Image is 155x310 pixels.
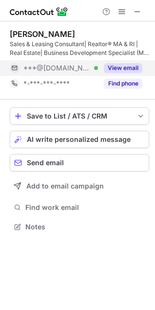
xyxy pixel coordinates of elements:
[104,63,142,73] button: Reveal Button
[10,6,68,17] img: ContactOut v5.3.10
[10,40,149,57] div: Sales & Leasing Consultant| Realtor® MA & RI | Real Estate| Business Development Specialist (MA N...
[10,29,75,39] div: [PERSON_NAME]
[104,79,142,88] button: Reveal Button
[25,203,145,212] span: Find work email
[10,220,149,234] button: Notes
[23,64,91,72] span: ***@[DOMAIN_NAME]
[27,136,131,143] span: AI write personalized message
[26,182,104,190] span: Add to email campaign
[10,107,149,125] button: save-profile-one-click
[27,112,132,120] div: Save to List / ATS / CRM
[27,159,64,167] span: Send email
[10,201,149,214] button: Find work email
[10,177,149,195] button: Add to email campaign
[10,154,149,172] button: Send email
[25,223,145,231] span: Notes
[10,131,149,148] button: AI write personalized message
